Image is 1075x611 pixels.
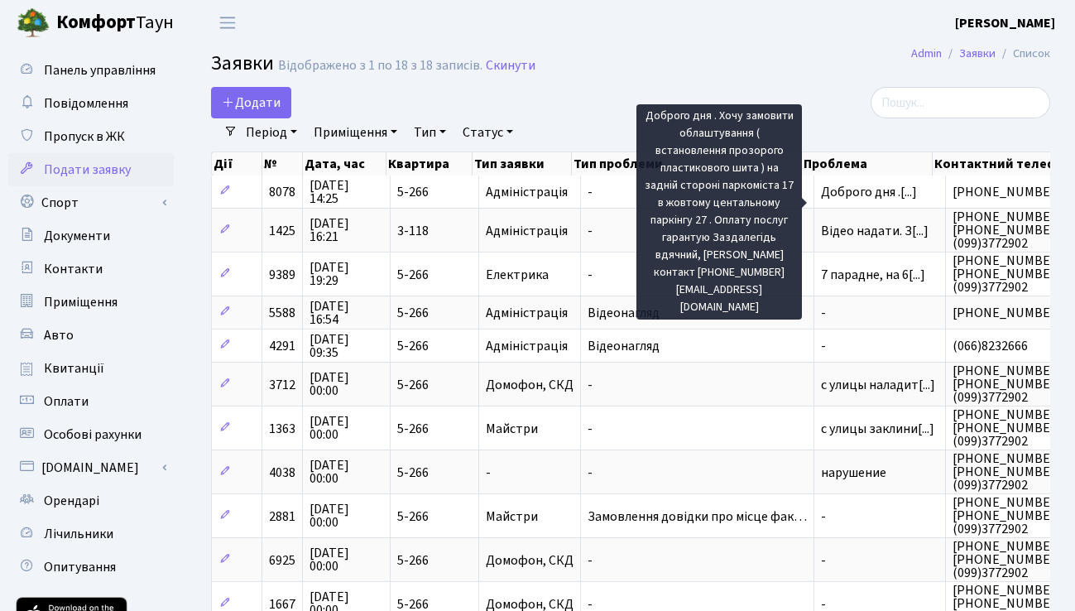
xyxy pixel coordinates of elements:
[486,510,573,523] span: Майстри
[269,508,295,526] span: 2881
[588,268,807,281] span: -
[486,598,573,611] span: Домофон, СКД
[588,554,807,567] span: -
[44,392,89,411] span: Оплати
[821,466,938,479] span: нарушение
[44,426,142,444] span: Особові рахунки
[269,420,295,438] span: 1363
[821,510,938,523] span: -
[397,339,472,353] span: 5-266
[269,222,295,240] span: 1425
[212,152,262,176] th: Дії
[473,152,572,176] th: Тип заявки
[486,378,573,392] span: Домофон, СКД
[8,484,174,517] a: Орендарі
[269,551,295,570] span: 6925
[486,268,573,281] span: Електрика
[386,152,472,176] th: Квартира
[310,179,383,205] span: [DATE] 14:25
[397,510,472,523] span: 5-266
[44,227,110,245] span: Документи
[8,551,174,584] a: Опитування
[269,304,295,322] span: 5588
[397,224,472,238] span: 3-118
[588,306,807,320] span: Відеонагляд
[8,286,174,319] a: Приміщення
[269,337,295,355] span: 4291
[886,36,1075,71] nav: breadcrumb
[310,333,383,359] span: [DATE] 09:35
[269,464,295,482] span: 4038
[8,219,174,253] a: Документи
[8,385,174,418] a: Оплати
[821,222,929,240] span: Відео надати. З[...]
[486,422,573,435] span: Майстри
[56,9,174,37] span: Таун
[44,525,113,543] span: Лічильники
[588,510,807,523] span: Замовлення довідки про місце фак…
[44,558,116,576] span: Опитування
[588,598,807,611] span: -
[397,598,472,611] span: 5-266
[269,183,295,201] span: 8078
[303,152,386,176] th: Дата, час
[8,87,174,120] a: Повідомлення
[310,503,383,529] span: [DATE] 00:00
[8,253,174,286] a: Контакти
[44,61,156,79] span: Панель управління
[821,554,938,567] span: -
[397,306,472,320] span: 5-266
[996,45,1050,63] li: Список
[8,120,174,153] a: Пропуск в ЖК
[636,104,802,320] div: Доброго дня . Хочу замовити облаштування ( встановлення прозорого пластикового шита ) на задній с...
[397,466,472,479] span: 5-266
[239,118,304,147] a: Період
[588,339,807,353] span: Відеонагляд
[8,418,174,451] a: Особові рахунки
[44,94,128,113] span: Повідомлення
[44,161,131,179] span: Подати заявку
[8,186,174,219] a: Спорт
[44,492,99,510] span: Орендарі
[397,378,472,392] span: 5-266
[572,152,802,176] th: Тип проблеми
[269,376,295,394] span: 3712
[262,152,303,176] th: №
[310,217,383,243] span: [DATE] 16:21
[821,339,938,353] span: -
[486,58,535,74] a: Скинути
[278,58,482,74] div: Відображено з 1 по 18 з 18 записів.
[486,185,573,199] span: Адміністрація
[8,517,174,551] a: Лічильники
[8,352,174,385] a: Квитанції
[821,376,935,394] span: с улицы наладит[...]
[269,266,295,284] span: 9389
[955,13,1055,33] a: [PERSON_NAME]
[8,54,174,87] a: Панель управління
[310,415,383,441] span: [DATE] 00:00
[486,466,573,479] span: -
[211,87,291,118] a: Додати
[307,118,404,147] a: Приміщення
[56,9,136,36] b: Комфорт
[588,224,807,238] span: -
[222,94,281,112] span: Додати
[44,326,74,344] span: Авто
[821,266,925,284] span: 7 парадне, на 6[...]
[802,152,933,176] th: Проблема
[8,451,174,484] a: [DOMAIN_NAME]
[207,9,248,36] button: Переключити навігацію
[8,153,174,186] a: Подати заявку
[44,260,103,278] span: Контакти
[871,87,1050,118] input: Пошук...
[310,261,383,287] span: [DATE] 19:29
[397,554,472,567] span: 5-266
[486,224,573,238] span: Адміністрація
[911,45,942,62] a: Admin
[821,306,938,320] span: -
[407,118,453,147] a: Тип
[588,466,807,479] span: -
[588,185,807,199] span: -
[310,459,383,485] span: [DATE] 00:00
[44,127,125,146] span: Пропуск в ЖК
